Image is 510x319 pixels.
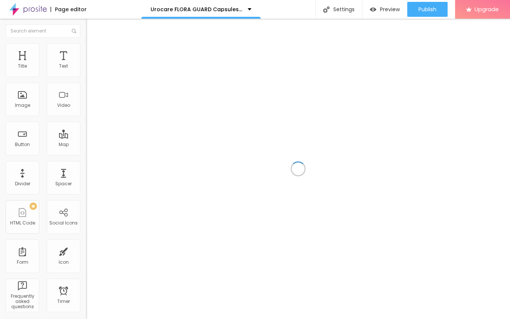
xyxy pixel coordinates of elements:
div: Social Icons [49,220,78,226]
div: HTML Code [10,220,35,226]
div: Video [57,103,70,108]
img: Icone [323,6,330,13]
div: Map [59,142,69,147]
span: Upgrade [475,6,499,12]
div: Title [18,64,27,69]
div: Image [15,103,30,108]
button: Preview [362,2,407,17]
button: Publish [407,2,448,17]
img: view-1.svg [370,6,376,13]
p: Urocare FLORA GUARD Capsules™ Official Website [151,7,242,12]
div: Frequently asked questions [7,294,37,310]
div: Icon [59,260,69,265]
div: Timer [57,299,70,304]
div: Page editor [50,7,87,12]
span: Publish [418,6,436,12]
img: Icone [72,29,76,33]
div: Spacer [55,181,72,186]
div: Button [15,142,30,147]
div: Form [17,260,28,265]
div: Text [59,64,68,69]
input: Search element [6,24,80,38]
div: Divider [15,181,30,186]
span: Preview [380,6,400,12]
